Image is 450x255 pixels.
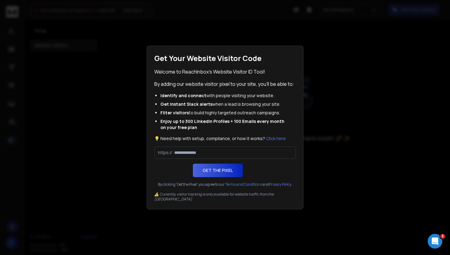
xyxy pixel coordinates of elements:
[160,93,290,99] li: with people visiting your website.
[225,182,262,187] a: Terms and Conditions
[160,101,290,107] li: when a lead is browsing your site.
[160,93,206,98] span: Identify and connect
[440,234,445,239] span: 1
[266,135,286,141] a: Click here
[154,53,296,63] h1: Get Your Website Visitor Code
[154,68,296,75] p: Welcome to ReachInbox's Website Visitor ID Tool!
[160,101,212,107] span: Get instant Slack alerts
[269,182,291,187] a: Privacy Policy
[428,234,442,249] iframe: Intercom live chat
[266,135,286,142] button: Click here
[160,110,290,116] li: to build highly targeted outreach campaigns.
[154,135,296,142] p: 💡 Need help with setup, compliance, or how it works?
[160,118,290,131] li: Enjoy up to 300 LinkedIn Profiles + 100 Emails every month on your free plan
[154,80,296,88] p: By adding our website visitor pixel to your site, you'll be able to:
[154,192,296,202] p: ⚠️ Currently, visitor tracking is only available for website traffic from the [GEOGRAPHIC_DATA].
[193,164,243,177] button: Get the Pixel
[160,110,189,116] span: Filter visitors
[154,182,296,187] p: By clicking 'Get the Pixel' you agree to our and .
